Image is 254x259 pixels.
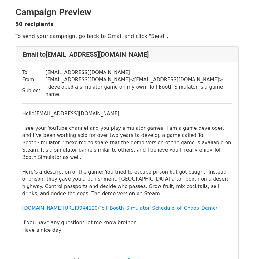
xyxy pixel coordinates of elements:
span: Simulator I’m [37,140,69,146]
h2: Campaign Preview [16,7,239,18]
div: Message Body [22,110,232,234]
div: Have a nice day! [22,227,232,234]
h4: Email to [EMAIL_ADDRESS][DOMAIN_NAME] [22,51,232,58]
td: [EMAIL_ADDRESS][DOMAIN_NAME] [45,69,232,76]
a: [DOMAIN_NAME][URL]3944120/Toll_Booth_Simulator_Schedule_of_Chaos_Demo/ [22,205,217,211]
td: To: [22,69,45,76]
strong: 50 recipients [16,21,54,27]
td: [EMAIL_ADDRESS][DOMAIN_NAME] < [EMAIL_ADDRESS][DOMAIN_NAME] > [45,76,232,84]
td: I developed a simulator game on my own. Toll Booth Simulator is a game name. [45,84,232,98]
td: From: [22,76,45,84]
div: Here’s a description of the game: You tried to escape prison but got caught. Instead of prison, t... [22,168,232,227]
td: Subject: [22,84,45,98]
p: To send your campaign, go back to Gmail and click "Send". [16,33,239,39]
